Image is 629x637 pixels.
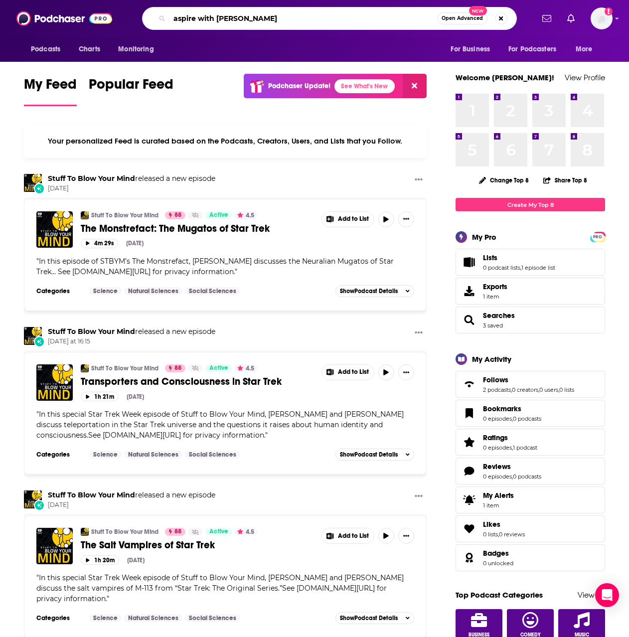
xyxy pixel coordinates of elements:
span: In this special Star Trek Week episode of Stuff to Blow Your Mind, [PERSON_NAME] and [PERSON_NAME... [36,410,404,440]
a: Create My Top 8 [456,198,605,211]
span: " " [36,257,394,276]
span: Ratings [483,433,508,442]
a: 0 podcasts [513,415,541,422]
span: Follows [456,371,605,398]
button: ShowPodcast Details [335,449,414,461]
a: Social Sciences [185,614,240,622]
button: Change Top 8 [473,174,535,186]
a: The Monstrefact: The Mugatos of Star Trek [81,222,314,235]
a: Active [205,528,232,536]
a: View Profile [565,73,605,82]
a: Follows [483,375,574,384]
span: Active [209,363,228,373]
div: [DATE] [127,557,145,564]
a: 0 episodes [483,444,512,451]
span: Reviews [456,458,605,484]
span: " " [36,410,404,440]
button: 4.5 [234,211,257,219]
a: Stuff To Blow Your Mind [24,490,42,508]
span: , [558,386,559,393]
h3: released a new episode [48,490,215,500]
span: , [512,415,513,422]
button: Show More Button [411,490,427,503]
span: , [512,473,513,480]
button: Show profile menu [591,7,613,29]
span: Searches [483,311,515,320]
div: Search podcasts, credits, & more... [142,7,517,30]
span: My Alerts [483,491,514,500]
span: Reviews [483,462,511,471]
a: Ratings [483,433,537,442]
span: Searches [456,307,605,333]
img: Stuff To Blow Your Mind [81,364,89,372]
button: Show More Button [411,174,427,186]
button: Show More Button [322,528,374,543]
p: Podchaser Update! [268,82,330,90]
img: User Profile [591,7,613,29]
span: New [469,6,487,15]
span: The Monstrefact: The Mugatos of Star Trek [81,222,270,235]
a: Science [89,287,122,295]
span: Ratings [456,429,605,456]
a: View All [578,590,605,600]
a: Transporters and Consciousness in Star Trek [81,375,314,388]
span: , [511,386,512,393]
a: 0 podcasts [513,473,541,480]
button: Show More Button [398,364,414,380]
a: Transporters and Consciousness in Star Trek [36,364,73,401]
a: See What's New [334,79,395,93]
a: Badges [459,551,479,565]
a: Active [205,364,232,372]
div: New Episode [34,336,45,347]
a: 88 [165,528,185,536]
a: 0 episodes [483,415,512,422]
button: open menu [569,40,605,59]
a: 0 episodes [483,473,512,480]
a: Badges [483,549,513,558]
span: Add to List [338,532,369,540]
span: The Salt Vampires of Star Trek [81,539,215,551]
a: Science [89,451,122,459]
button: Show More Button [398,528,414,544]
span: For Business [451,42,490,56]
img: The Monstrefact: The Mugatos of Star Trek [36,211,73,248]
a: 2 podcasts [483,386,511,393]
div: [DATE] [127,393,144,400]
a: 0 lists [483,531,498,538]
a: Bookmarks [483,404,541,413]
button: Open AdvancedNew [437,12,487,24]
a: Stuff To Blow Your Mind [48,490,135,499]
a: Social Sciences [185,451,240,459]
span: 1 item [483,293,507,300]
span: For Podcasters [508,42,556,56]
a: Stuff To Blow Your Mind [91,528,158,536]
img: Stuff To Blow Your Mind [81,528,89,536]
a: Popular Feed [89,76,173,106]
button: open menu [111,40,166,59]
button: 4.5 [234,364,257,372]
a: 1 episode list [521,264,555,271]
div: New Episode [34,183,45,194]
span: Transporters and Consciousness in Star Trek [81,375,282,388]
a: Bookmarks [459,406,479,420]
span: , [512,444,513,451]
span: Open Advanced [442,16,483,21]
a: 0 reviews [499,531,525,538]
a: Lists [459,255,479,269]
a: 3 saved [483,322,503,329]
div: New Episode [34,500,45,511]
div: [DATE] [126,240,144,247]
svg: Add a profile image [605,7,613,15]
span: My Feed [24,76,77,99]
span: , [538,386,539,393]
button: 1h 21m [81,392,119,401]
span: Show Podcast Details [340,288,398,295]
a: 88 [165,211,185,219]
span: " " [36,573,404,603]
span: Logged in as Ashley_Beenen [591,7,613,29]
span: Monitoring [118,42,154,56]
h3: Categories [36,614,81,622]
a: Natural Sciences [124,287,182,295]
a: Welcome [PERSON_NAME]! [456,73,554,82]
